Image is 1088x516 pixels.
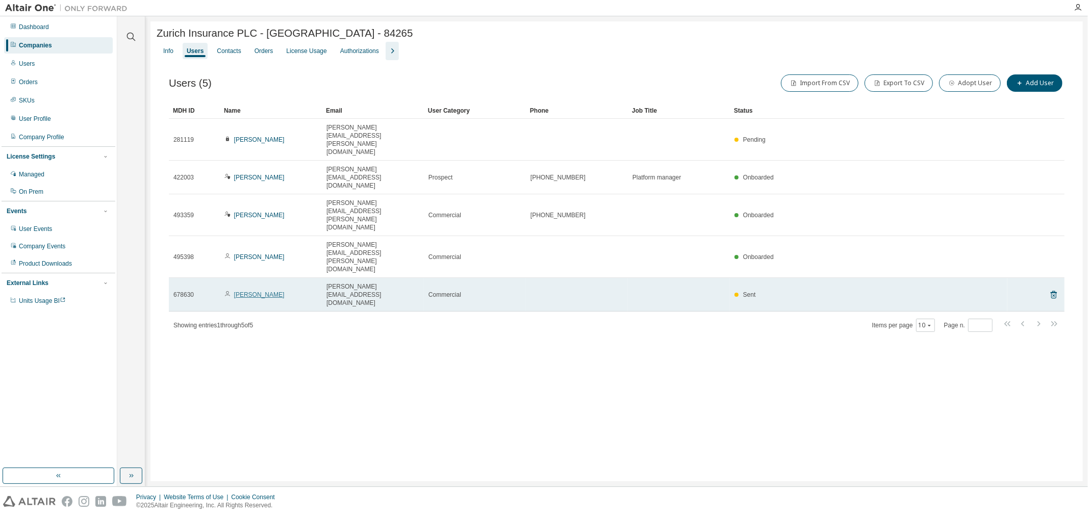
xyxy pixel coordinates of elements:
[19,260,72,268] div: Product Downloads
[164,493,231,501] div: Website Terms of Use
[734,102,1003,119] div: Status
[632,102,726,119] div: Job Title
[530,211,586,219] span: [PHONE_NUMBER]
[743,174,774,181] span: Onboarded
[743,136,766,143] span: Pending
[234,212,285,219] a: [PERSON_NAME]
[7,152,55,161] div: License Settings
[428,253,461,261] span: Commercial
[136,501,281,510] p: © 2025 Altair Engineering, Inc. All Rights Reserved.
[326,102,420,119] div: Email
[112,496,127,507] img: youtube.svg
[428,173,452,182] span: Prospect
[5,3,133,13] img: Altair One
[157,28,413,39] span: Zurich Insurance PLC - [GEOGRAPHIC_DATA] - 84265
[19,188,43,196] div: On Prem
[19,96,35,105] div: SKUs
[173,173,194,182] span: 422003
[326,123,419,156] span: [PERSON_NAME][EMAIL_ADDRESS][PERSON_NAME][DOMAIN_NAME]
[1007,74,1062,92] button: Add User
[173,291,194,299] span: 678630
[326,165,419,190] span: [PERSON_NAME][EMAIL_ADDRESS][DOMAIN_NAME]
[173,322,253,329] span: Showing entries 1 through 5 of 5
[173,102,216,119] div: MDH ID
[224,102,318,119] div: Name
[19,60,35,68] div: Users
[234,136,285,143] a: [PERSON_NAME]
[95,496,106,507] img: linkedin.svg
[234,174,285,181] a: [PERSON_NAME]
[19,78,38,86] div: Orders
[7,207,27,215] div: Events
[19,133,64,141] div: Company Profile
[743,291,756,298] span: Sent
[428,291,461,299] span: Commercial
[7,279,48,287] div: External Links
[19,23,49,31] div: Dashboard
[173,136,194,144] span: 281119
[428,211,461,219] span: Commercial
[187,47,204,55] div: Users
[530,173,586,182] span: [PHONE_NUMBER]
[743,212,774,219] span: Onboarded
[173,211,194,219] span: 493359
[944,319,993,332] span: Page n.
[19,170,44,178] div: Managed
[231,493,281,501] div: Cookie Consent
[865,74,933,92] button: Export To CSV
[326,282,419,307] span: [PERSON_NAME][EMAIL_ADDRESS][DOMAIN_NAME]
[872,319,935,332] span: Items per page
[919,321,932,329] button: 10
[326,199,419,231] span: [PERSON_NAME][EMAIL_ADDRESS][PERSON_NAME][DOMAIN_NAME]
[939,74,1001,92] button: Adopt User
[3,496,56,507] img: altair_logo.svg
[428,102,522,119] div: User Category
[19,297,66,304] span: Units Usage BI
[234,291,285,298] a: [PERSON_NAME]
[781,74,858,92] button: Import From CSV
[234,253,285,261] a: [PERSON_NAME]
[217,47,241,55] div: Contacts
[19,225,52,233] div: User Events
[743,253,774,261] span: Onboarded
[326,241,419,273] span: [PERSON_NAME][EMAIL_ADDRESS][PERSON_NAME][DOMAIN_NAME]
[79,496,89,507] img: instagram.svg
[632,173,681,182] span: Platform manager
[19,41,52,49] div: Companies
[136,493,164,501] div: Privacy
[19,242,65,250] div: Company Events
[19,115,51,123] div: User Profile
[163,47,173,55] div: Info
[530,102,624,119] div: Phone
[255,47,273,55] div: Orders
[286,47,326,55] div: License Usage
[62,496,72,507] img: facebook.svg
[169,78,212,89] span: Users (5)
[173,253,194,261] span: 495398
[340,47,379,55] div: Authorizations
